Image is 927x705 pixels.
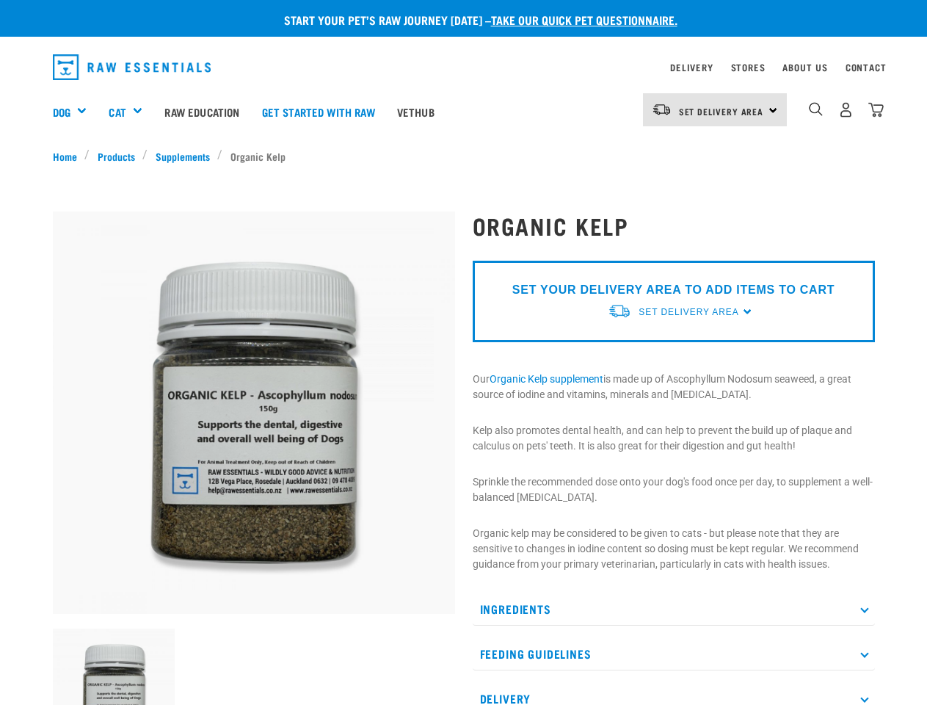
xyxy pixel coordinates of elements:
p: Sprinkle the recommended dose onto your dog's food once per day, to supplement a well-balanced [M... [473,474,875,505]
img: user.png [838,102,854,117]
a: Supplements [148,148,217,164]
p: SET YOUR DELIVERY AREA TO ADD ITEMS TO CART [512,281,835,299]
span: Set Delivery Area [639,307,738,317]
span: Set Delivery Area [679,109,764,114]
img: home-icon@2x.png [868,102,884,117]
h1: Organic Kelp [473,212,875,239]
a: Organic Kelp supplement [490,373,603,385]
a: Products [90,148,142,164]
a: About Us [782,65,827,70]
a: Home [53,148,85,164]
a: Delivery [670,65,713,70]
a: Raw Education [153,82,250,141]
img: 10870 [53,211,455,614]
img: van-moving.png [652,103,672,116]
a: Vethub [386,82,446,141]
p: Ingredients [473,593,875,626]
nav: breadcrumbs [53,148,875,164]
p: Kelp also promotes dental health, and can help to prevent the build up of plaque and calculus on ... [473,423,875,454]
a: Dog [53,104,70,120]
img: van-moving.png [608,303,631,319]
p: Organic kelp may be considered to be given to cats - but please note that they are sensitive to c... [473,526,875,572]
a: Contact [846,65,887,70]
a: Get started with Raw [251,82,386,141]
nav: dropdown navigation [41,48,887,86]
p: Feeding Guidelines [473,637,875,670]
img: home-icon-1@2x.png [809,102,823,116]
a: Cat [109,104,126,120]
p: Our is made up of Ascophyllum Nodosum seaweed, a great source of iodine and vitamins, minerals an... [473,372,875,402]
a: take our quick pet questionnaire. [491,16,677,23]
img: Raw Essentials Logo [53,54,211,80]
a: Stores [731,65,766,70]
